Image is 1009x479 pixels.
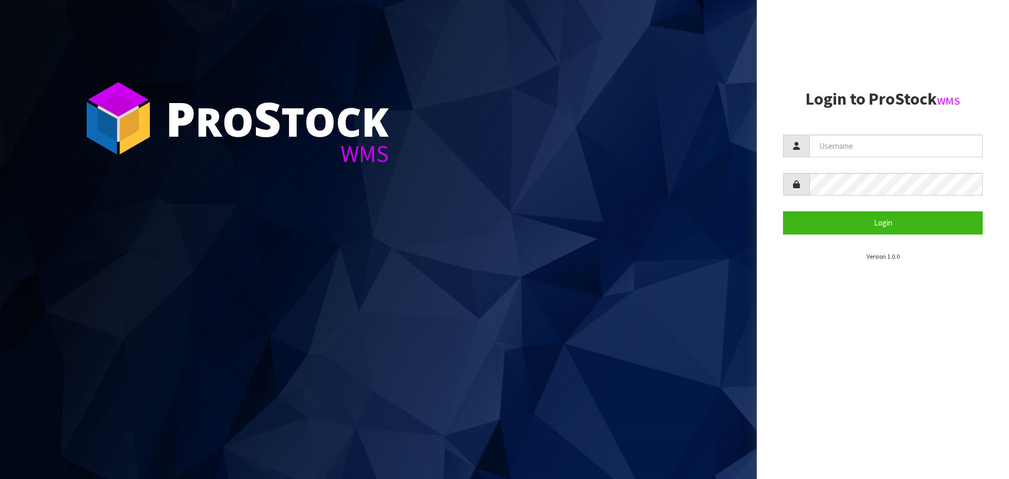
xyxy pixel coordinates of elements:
[166,142,389,166] div: WMS
[783,90,983,108] h2: Login to ProStock
[254,86,281,150] span: S
[79,79,158,158] img: ProStock Cube
[809,135,983,157] input: Username
[166,86,195,150] span: P
[937,94,960,108] small: WMS
[867,252,900,260] small: Version 1.0.0
[783,211,983,234] button: Login
[166,95,389,142] div: ro tock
